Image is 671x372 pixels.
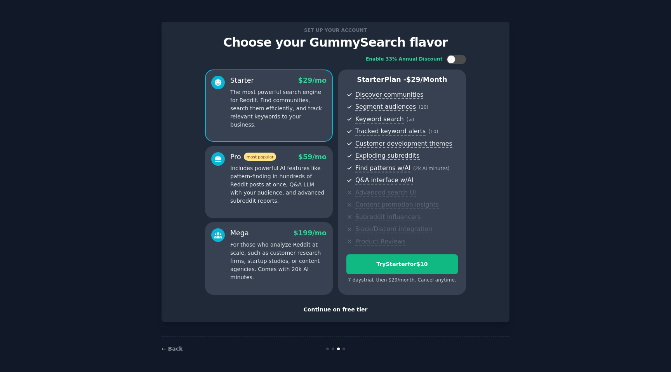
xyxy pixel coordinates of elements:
button: TryStarterfor$10 [346,254,458,274]
span: ( ∞ ) [407,117,414,122]
p: The most powerful search engine for Reddit. Find communities, search them efficiently, and track ... [230,88,327,129]
span: Content promotion insights [355,201,439,209]
span: $ 199 /mo [294,229,327,237]
span: Discover communities [355,91,423,99]
p: Choose your GummySearch flavor [170,36,501,49]
div: Pro [230,152,276,162]
span: $ 29 /mo [298,76,327,84]
span: Q&A interface w/AI [355,176,413,184]
p: For those who analyze Reddit at scale, such as customer research firms, startup studios, or conte... [230,241,327,282]
span: Set up your account [303,26,369,34]
span: Customer development themes [355,140,452,148]
div: Starter [230,76,254,85]
span: Subreddit influencers [355,213,421,221]
div: 7 days trial, then $ 29 /month . Cancel anytime. [346,277,458,284]
span: Product Reviews [355,238,405,246]
div: Try Starter for $10 [347,260,457,268]
div: Mega [230,228,249,238]
span: Tracked keyword alerts [355,127,426,136]
span: Advanced search UI [355,189,416,197]
span: ( 2k AI minutes ) [413,166,450,171]
span: most popular [244,153,276,161]
p: Starter Plan - [346,75,458,85]
span: ( 10 ) [419,104,428,110]
span: Keyword search [355,115,404,123]
span: Segment audiences [355,103,416,111]
span: Slack/Discord integration [355,225,432,233]
span: Find patterns w/AI [355,164,410,172]
div: Enable 33% Annual Discount [366,56,443,63]
span: Exploding subreddits [355,152,419,160]
span: $ 59 /mo [298,153,327,161]
span: $ 29 /month [406,76,447,83]
p: Includes powerful AI features like pattern-finding in hundreds of Reddit posts at once, Q&A LLM w... [230,164,327,205]
span: ( 10 ) [428,129,438,134]
a: ← Back [162,346,183,352]
div: Continue on free tier [170,306,501,314]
